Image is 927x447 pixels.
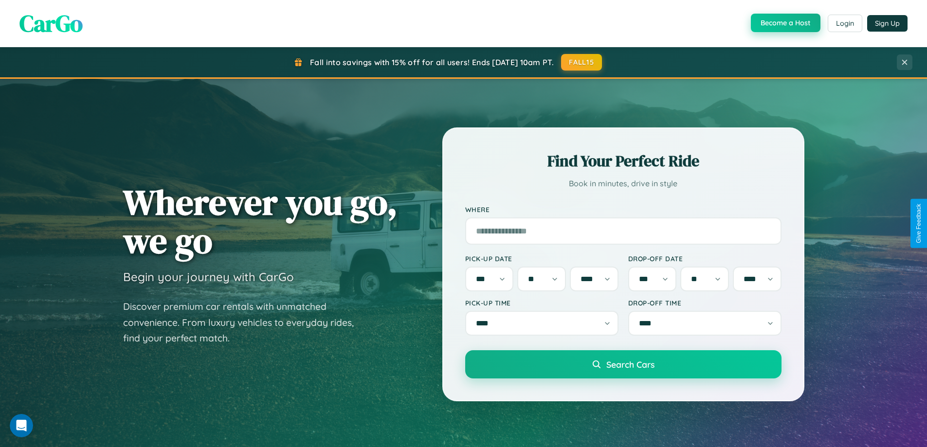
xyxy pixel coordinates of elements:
h2: Find Your Perfect Ride [465,150,782,172]
label: Pick-up Time [465,299,618,307]
label: Where [465,205,782,214]
button: Login [828,15,862,32]
p: Book in minutes, drive in style [465,177,782,191]
iframe: Intercom live chat [10,414,33,437]
button: Become a Host [751,14,820,32]
h3: Begin your journey with CarGo [123,269,294,284]
div: Give Feedback [915,204,922,243]
span: Fall into savings with 15% off for all users! Ends [DATE] 10am PT. [310,57,554,67]
label: Drop-off Time [628,299,782,307]
h1: Wherever you go, we go [123,183,398,260]
span: Search Cars [606,359,654,370]
span: CarGo [19,7,83,39]
p: Discover premium car rentals with unmatched convenience. From luxury vehicles to everyday rides, ... [123,299,366,346]
button: FALL15 [561,54,602,71]
button: Search Cars [465,350,782,378]
button: Sign Up [867,15,908,32]
label: Pick-up Date [465,254,618,263]
label: Drop-off Date [628,254,782,263]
